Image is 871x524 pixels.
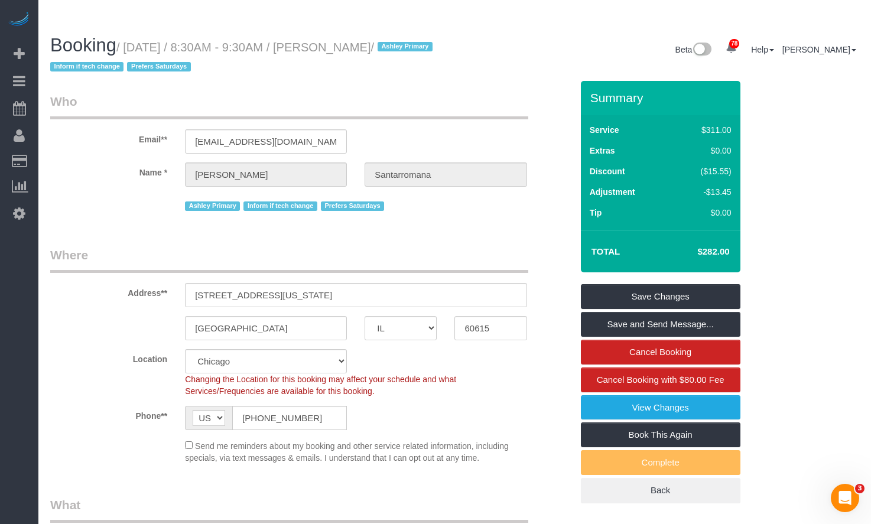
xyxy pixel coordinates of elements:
[590,91,734,105] h3: Summary
[50,62,123,71] span: Inform if tech change
[692,43,711,58] img: New interface
[782,45,856,54] a: [PERSON_NAME]
[50,496,528,523] legend: What
[50,35,116,56] span: Booking
[50,93,528,119] legend: Who
[590,145,615,157] label: Extras
[185,375,456,396] span: Changing the Location for this booking may affect your schedule and what Services/Frequencies are...
[675,124,731,136] div: $311.00
[581,284,740,309] a: Save Changes
[751,45,774,54] a: Help
[675,207,731,219] div: $0.00
[365,162,526,187] input: Last Name*
[675,145,731,157] div: $0.00
[662,247,729,257] h4: $282.00
[590,124,619,136] label: Service
[675,186,731,198] div: -$13.45
[597,375,724,385] span: Cancel Booking with $80.00 Fee
[581,367,740,392] a: Cancel Booking with $80.00 Fee
[185,441,509,463] span: Send me reminders about my booking and other service related information, including specials, via...
[41,162,176,178] label: Name *
[581,312,740,337] a: Save and Send Message...
[590,186,635,198] label: Adjustment
[378,42,433,51] span: Ashley Primary
[7,12,31,28] img: Automaid Logo
[50,41,436,74] small: / [DATE] / 8:30AM - 9:30AM / [PERSON_NAME]
[581,395,740,420] a: View Changes
[591,246,620,256] strong: Total
[720,35,743,61] a: 78
[127,62,190,71] span: Prefers Saturdays
[50,246,528,273] legend: Where
[729,39,739,48] span: 78
[243,201,317,211] span: Inform if tech change
[581,478,740,503] a: Back
[185,162,347,187] input: First Name**
[675,45,712,54] a: Beta
[581,422,740,447] a: Book This Again
[675,165,731,177] div: ($15.55)
[855,484,864,493] span: 3
[321,201,384,211] span: Prefers Saturdays
[41,349,176,365] label: Location
[831,484,859,512] iframe: Intercom live chat
[581,340,740,364] a: Cancel Booking
[185,201,240,211] span: Ashley Primary
[590,207,602,219] label: Tip
[454,316,526,340] input: Zip Code**
[590,165,625,177] label: Discount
